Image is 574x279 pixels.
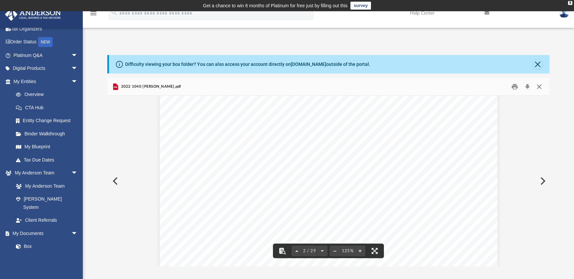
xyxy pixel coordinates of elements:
[5,227,84,240] a: My Documentsarrow_drop_down
[568,1,572,5] div: close
[508,82,521,92] button: Print
[71,227,84,240] span: arrow_drop_down
[5,22,88,35] a: Tax Organizers
[89,9,97,17] i: menu
[9,127,88,140] a: Binder Walkthrough
[9,214,84,227] a: Client Referrals
[107,172,122,190] button: Previous File
[71,62,84,75] span: arrow_drop_down
[5,62,88,75] a: Digital Productsarrow_drop_down
[291,62,326,67] a: [DOMAIN_NAME]
[9,253,84,266] a: Meeting Minutes
[71,166,84,180] span: arrow_drop_down
[9,140,84,154] a: My Blueprint
[9,153,88,166] a: Tax Due Dates
[275,244,289,258] button: Toggle findbar
[317,244,328,258] button: Next page
[302,249,317,253] span: 2 / 29
[340,249,355,253] div: Current zoom level
[330,244,340,258] button: Zoom out
[120,84,181,90] span: 2022 1040 [PERSON_NAME].pdf
[107,78,549,266] div: Preview
[350,2,371,10] a: survey
[5,75,88,88] a: My Entitiesarrow_drop_down
[107,96,549,266] div: Document Viewer
[367,244,382,258] button: Enter fullscreen
[533,60,543,69] button: Close
[535,172,549,190] button: Next File
[38,37,53,47] div: NEW
[9,240,81,253] a: Box
[9,193,84,214] a: [PERSON_NAME] System
[71,49,84,62] span: arrow_drop_down
[533,82,545,92] button: Close
[107,96,549,266] div: File preview
[302,244,317,258] button: 2 / 29
[203,2,348,10] div: Get a chance to win 6 months of Platinum for free just by filling out this
[89,13,97,17] a: menu
[9,114,88,127] a: Entity Change Request
[71,75,84,88] span: arrow_drop_down
[111,9,118,16] i: search
[9,179,81,193] a: My Anderson Team
[559,8,569,18] img: User Pic
[9,101,88,114] a: CTA Hub
[291,244,302,258] button: Previous page
[5,166,84,180] a: My Anderson Teamarrow_drop_down
[355,244,365,258] button: Zoom in
[125,61,370,68] div: Difficulty viewing your box folder? You can also access your account directly on outside of the p...
[9,88,88,101] a: Overview
[5,49,88,62] a: Platinum Q&Aarrow_drop_down
[3,8,63,21] img: Anderson Advisors Platinum Portal
[5,35,88,49] a: Order StatusNEW
[521,82,533,92] button: Download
